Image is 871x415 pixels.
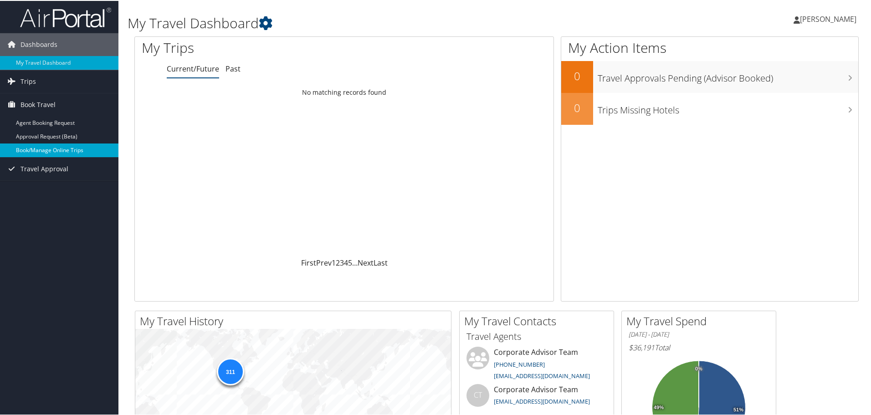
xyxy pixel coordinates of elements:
[140,313,451,328] h2: My Travel History
[340,257,344,267] a: 3
[20,6,111,27] img: airportal-logo.png
[462,383,611,413] li: Corporate Advisor Team
[561,60,858,92] a: 0Travel Approvals Pending (Advisor Booked)
[128,13,620,32] h1: My Travel Dashboard
[466,383,489,406] div: CT
[494,371,590,379] a: [EMAIL_ADDRESS][DOMAIN_NAME]
[695,365,702,371] tspan: 0%
[348,257,352,267] a: 5
[629,342,655,352] span: $36,191
[352,257,358,267] span: …
[561,99,593,115] h2: 0
[598,98,858,116] h3: Trips Missing Hotels
[626,313,776,328] h2: My Travel Spend
[332,257,336,267] a: 1
[733,406,743,412] tspan: 51%
[316,257,332,267] a: Prev
[464,313,614,328] h2: My Travel Contacts
[301,257,316,267] a: First
[336,257,340,267] a: 2
[494,396,590,405] a: [EMAIL_ADDRESS][DOMAIN_NAME]
[225,63,241,73] a: Past
[358,257,374,267] a: Next
[167,63,219,73] a: Current/Future
[598,67,858,84] h3: Travel Approvals Pending (Advisor Booked)
[561,37,858,56] h1: My Action Items
[561,92,858,124] a: 0Trips Missing Hotels
[20,92,56,115] span: Book Travel
[217,357,244,384] div: 311
[20,157,68,179] span: Travel Approval
[629,342,769,352] h6: Total
[462,346,611,383] li: Corporate Advisor Team
[20,32,57,55] span: Dashboards
[561,67,593,83] h2: 0
[654,404,664,410] tspan: 49%
[20,69,36,92] span: Trips
[374,257,388,267] a: Last
[135,83,553,100] td: No matching records found
[466,329,607,342] h3: Travel Agents
[494,359,545,368] a: [PHONE_NUMBER]
[800,13,856,23] span: [PERSON_NAME]
[142,37,372,56] h1: My Trips
[344,257,348,267] a: 4
[794,5,866,32] a: [PERSON_NAME]
[629,329,769,338] h6: [DATE] - [DATE]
